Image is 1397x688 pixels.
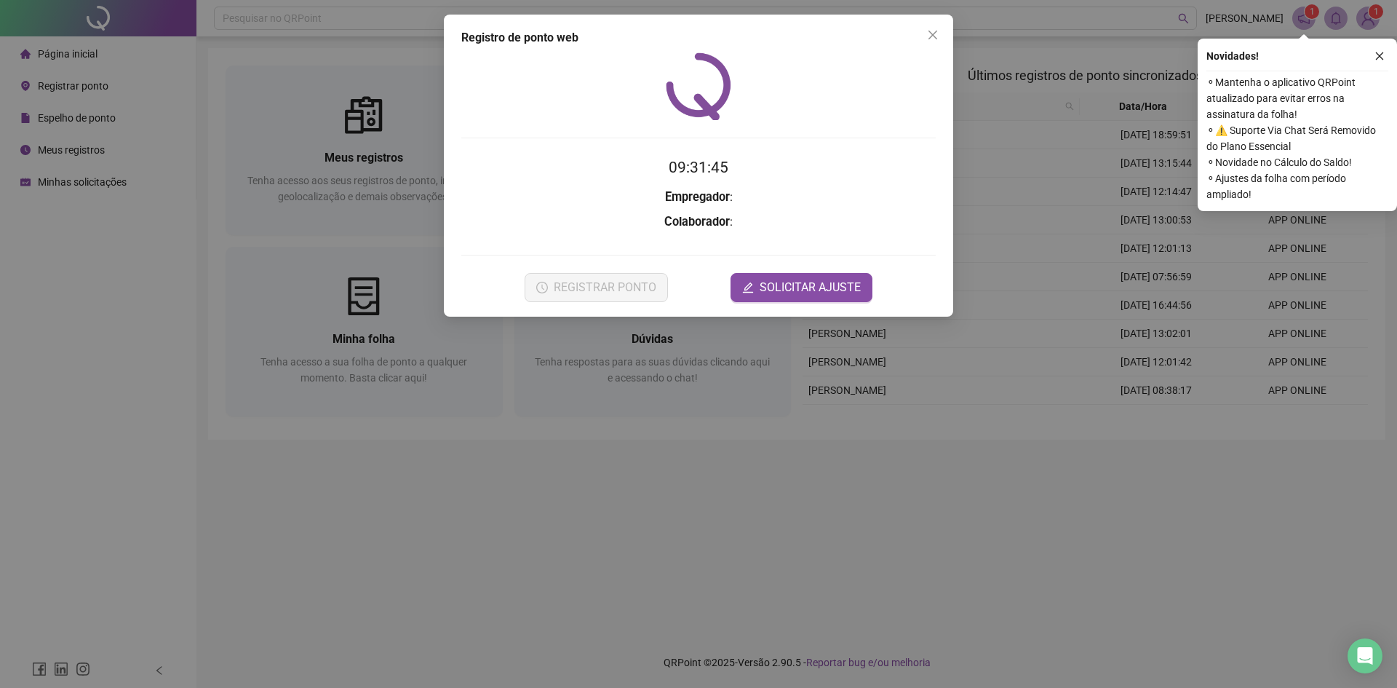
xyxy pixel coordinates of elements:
span: edit [742,282,754,293]
img: QRPoint [666,52,731,120]
strong: Colaborador [664,215,730,229]
span: Novidades ! [1206,48,1259,64]
h3: : [461,213,936,232]
span: ⚬ ⚠️ Suporte Via Chat Será Removido do Plano Essencial [1206,122,1388,154]
strong: Empregador [665,190,730,204]
button: Close [921,23,944,47]
span: ⚬ Mantenha o aplicativo QRPoint atualizado para evitar erros na assinatura da folha! [1206,74,1388,122]
time: 09:31:45 [669,159,728,176]
span: SOLICITAR AJUSTE [760,279,861,296]
span: ⚬ Novidade no Cálculo do Saldo! [1206,154,1388,170]
div: Open Intercom Messenger [1348,638,1382,673]
button: REGISTRAR PONTO [525,273,668,302]
div: Registro de ponto web [461,29,936,47]
button: editSOLICITAR AJUSTE [731,273,872,302]
span: ⚬ Ajustes da folha com período ampliado! [1206,170,1388,202]
h3: : [461,188,936,207]
span: close [1374,51,1385,61]
span: close [927,29,939,41]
